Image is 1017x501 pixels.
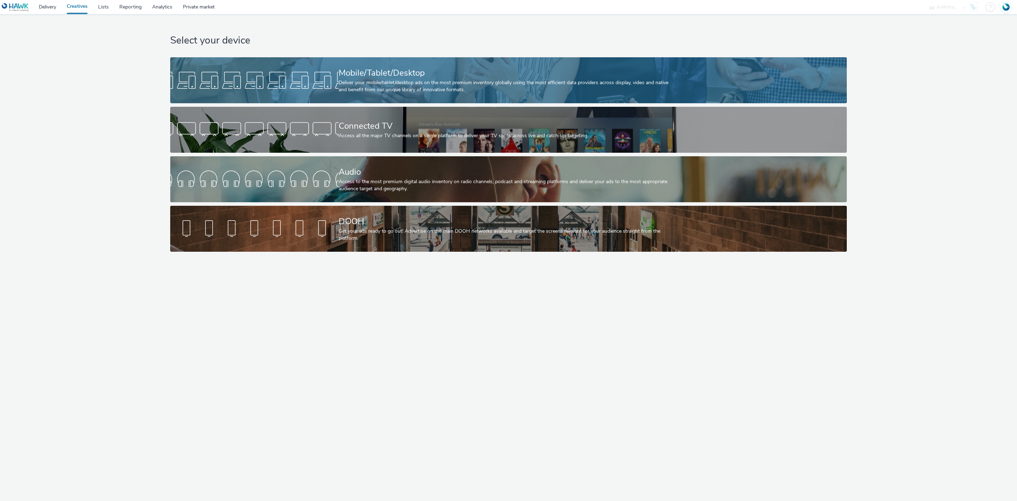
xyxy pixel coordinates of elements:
div: Audio [339,166,676,178]
div: Deliver your mobile/tablet/desktop ads on the most premium inventory globally using the most effi... [339,79,676,94]
div: Connected TV [339,120,676,132]
div: Access to the most premium digital audio inventory on radio channels, podcast and streaming platf... [339,178,676,193]
a: Connected TVAccess all the major TV channels on a single platform to deliver your TV spots across... [170,107,846,153]
a: DOOHGet your ads ready to go out! Advertise on the main DOOH networks available and target the sc... [170,206,846,252]
a: AudioAccess to the most premium digital audio inventory on radio channels, podcast and streaming ... [170,156,846,202]
h1: Select your device [170,34,846,47]
div: Access all the major TV channels on a single platform to deliver your TV spots across live and ca... [339,132,676,139]
img: Hawk Academy [968,1,979,13]
img: Account FR [1001,2,1011,12]
div: Mobile/Tablet/Desktop [339,67,676,79]
a: Hawk Academy [968,1,982,13]
div: DOOH [339,215,676,228]
a: Mobile/Tablet/DesktopDeliver your mobile/tablet/desktop ads on the most premium inventory globall... [170,57,846,103]
img: undefined Logo [2,3,29,12]
div: Get your ads ready to go out! Advertise on the main DOOH networks available and target the screen... [339,228,676,242]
